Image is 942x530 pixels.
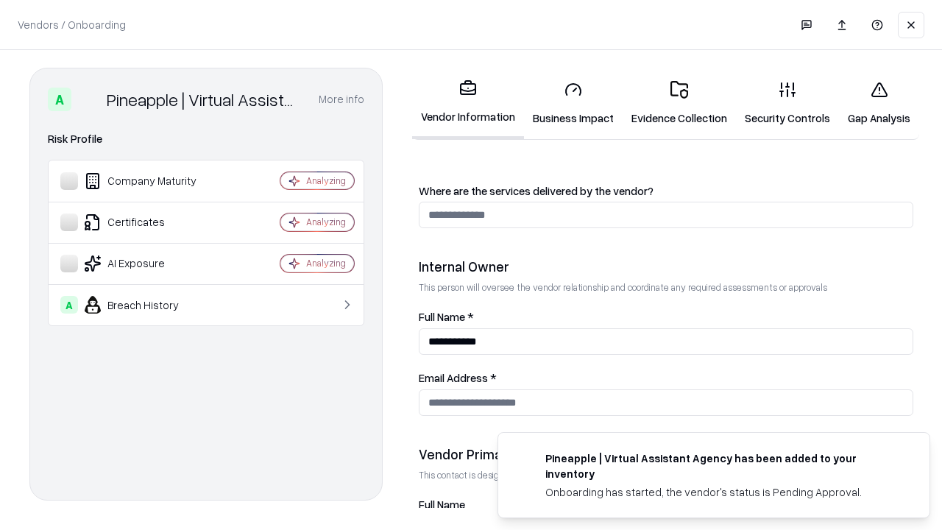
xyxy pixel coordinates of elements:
[48,88,71,111] div: A
[77,88,101,111] img: Pineapple | Virtual Assistant Agency
[545,484,894,500] div: Onboarding has started, the vendor's status is Pending Approval.
[419,311,913,322] label: Full Name *
[306,174,346,187] div: Analyzing
[419,372,913,384] label: Email Address *
[18,17,126,32] p: Vendors / Onboarding
[419,445,913,463] div: Vendor Primary Contact
[623,69,736,138] a: Evidence Collection
[419,185,913,197] label: Where are the services delivered by the vendor?
[516,451,534,468] img: trypineapple.com
[545,451,894,481] div: Pineapple | Virtual Assistant Agency has been added to your inventory
[306,216,346,228] div: Analyzing
[60,255,236,272] div: AI Exposure
[60,213,236,231] div: Certificates
[60,296,78,314] div: A
[419,281,913,294] p: This person will oversee the vendor relationship and coordinate any required assessments or appro...
[60,172,236,190] div: Company Maturity
[319,86,364,113] button: More info
[412,68,524,139] a: Vendor Information
[107,88,301,111] div: Pineapple | Virtual Assistant Agency
[419,499,913,510] label: Full Name
[306,257,346,269] div: Analyzing
[419,469,913,481] p: This contact is designated to receive the assessment request from Shift
[419,258,913,275] div: Internal Owner
[839,69,919,138] a: Gap Analysis
[48,130,364,148] div: Risk Profile
[736,69,839,138] a: Security Controls
[60,296,236,314] div: Breach History
[524,69,623,138] a: Business Impact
